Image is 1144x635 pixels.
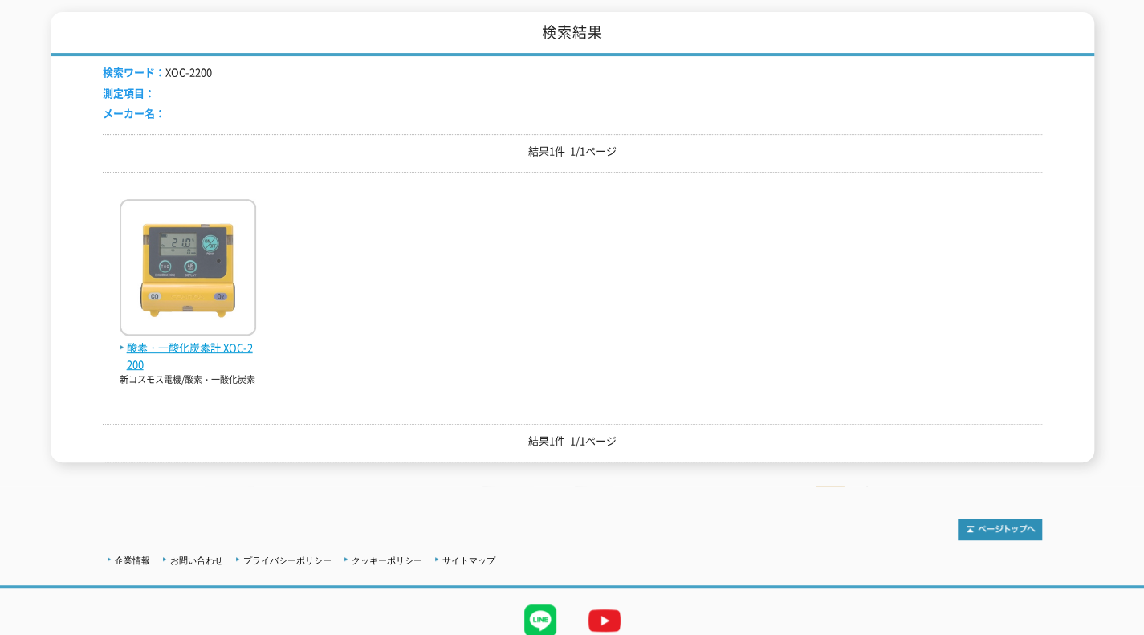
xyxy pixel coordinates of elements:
[120,373,256,387] p: 新コスモス電機/酸素・一酸化炭素
[51,12,1094,56] h1: 検索結果
[103,64,212,81] li: XOC-2200
[243,556,332,565] a: プライバシーポリシー
[103,85,155,100] span: 測定項目：
[442,556,495,565] a: サイトマップ
[103,143,1042,160] p: 結果1件 1/1ページ
[103,433,1042,450] p: 結果1件 1/1ページ
[958,519,1042,540] img: トップページへ
[115,556,150,565] a: 企業情報
[103,105,165,120] span: メーカー名：
[120,340,256,373] span: 酸素・一酸化炭素計 XOC-2200
[170,556,223,565] a: お問い合わせ
[120,199,256,340] img: XOC-2200
[103,64,165,79] span: 検索ワード：
[120,323,256,372] a: 酸素・一酸化炭素計 XOC-2200
[352,556,422,565] a: クッキーポリシー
